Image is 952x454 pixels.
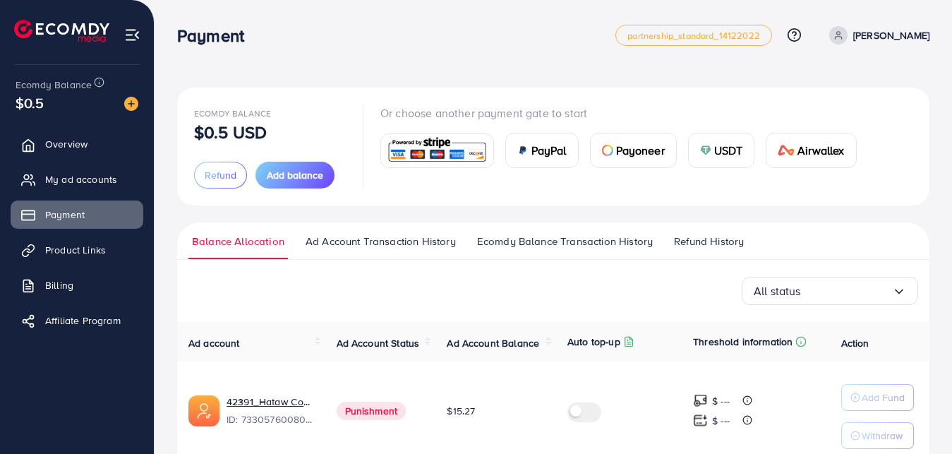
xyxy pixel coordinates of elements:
img: card [385,136,489,166]
span: ID: 7330576008082554882 [227,412,314,426]
a: cardPayPal [505,133,579,168]
iframe: Chat [892,390,941,443]
span: $0.5 [16,92,44,113]
p: Auto top-up [567,333,620,350]
span: Ad account [188,336,240,350]
div: <span class='underline'>42391_Hataw Copy_1706782767011</span></br>7330576008082554882 [227,395,314,427]
button: Refund [194,162,247,189]
span: Payment [45,208,85,222]
span: $15.27 [447,404,475,418]
p: [PERSON_NAME] [853,27,929,44]
img: top-up amount [693,393,708,408]
a: cardPayoneer [590,133,677,168]
a: Billing [11,271,143,299]
span: Ecomdy Balance Transaction History [477,234,653,249]
span: Billing [45,278,73,292]
a: [PERSON_NAME] [824,26,929,44]
span: Refund History [674,234,744,249]
img: card [778,145,795,156]
input: Search for option [801,280,892,302]
img: image [124,97,138,111]
img: card [517,145,529,156]
p: Threshold information [693,333,793,350]
h3: Payment [177,25,255,46]
img: logo [14,20,109,42]
a: Product Links [11,236,143,264]
span: Airwallex [797,142,844,159]
p: Or choose another payment gate to start [380,104,868,121]
span: PayPal [531,142,567,159]
img: card [700,145,711,156]
span: partnership_standard_14122022 [627,31,760,40]
p: Withdraw [862,427,903,444]
button: Add balance [255,162,335,189]
span: My ad accounts [45,172,117,186]
a: Overview [11,130,143,158]
button: Add Fund [841,384,914,411]
p: $ --- [712,393,730,410]
p: $ --- [712,412,730,429]
a: My ad accounts [11,165,143,193]
span: Ecomdy Balance [194,107,271,119]
button: Withdraw [841,422,914,449]
span: Affiliate Program [45,313,121,328]
a: partnership_standard_14122022 [615,25,772,46]
a: 42391_Hataw Copy_1706782767011 [227,395,314,409]
a: card [380,133,494,168]
span: Ad Account Balance [447,336,539,350]
span: Ad Account Status [337,336,420,350]
span: USDT [714,142,743,159]
span: Balance Allocation [192,234,284,249]
span: Payoneer [616,142,665,159]
a: Affiliate Program [11,306,143,335]
img: ic-ads-acc.e4c84228.svg [188,395,219,426]
p: Add Fund [862,389,905,406]
a: cardAirwallex [766,133,856,168]
span: Add balance [267,168,323,182]
span: Action [841,336,869,350]
a: cardUSDT [688,133,755,168]
span: Refund [205,168,236,182]
span: Ecomdy Balance [16,78,92,92]
a: Payment [11,201,143,229]
span: Product Links [45,243,106,257]
img: card [602,145,613,156]
div: Search for option [742,277,918,305]
p: $0.5 USD [194,124,267,141]
img: menu [124,27,140,43]
span: Punishment [337,402,406,420]
img: top-up amount [693,413,708,428]
span: Ad Account Transaction History [306,234,456,249]
span: Overview [45,137,88,151]
span: All status [754,280,801,302]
